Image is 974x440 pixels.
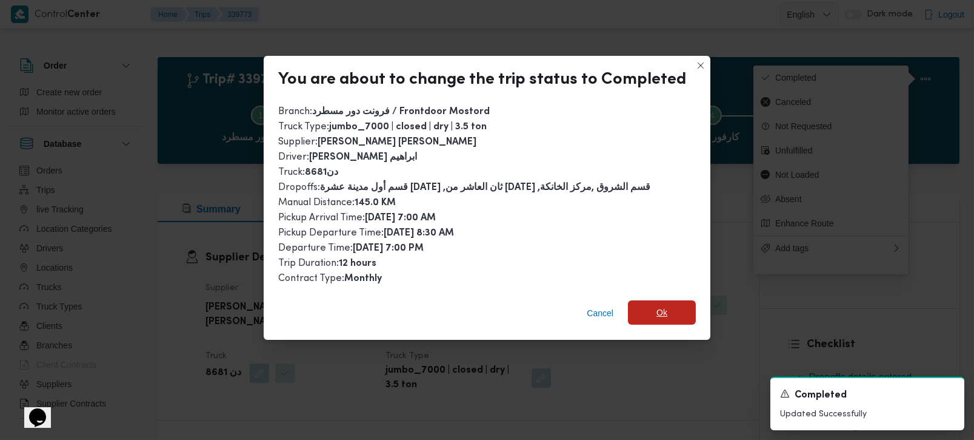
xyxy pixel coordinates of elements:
span: Dropoffs : [278,183,650,192]
span: Truck Type : [278,122,487,132]
b: [DATE] 7:00 AM [365,214,436,223]
span: Branch : [278,107,490,117]
span: Completed [795,388,847,403]
span: Driver : [278,152,417,162]
b: [DATE] 7:00 PM [353,244,424,253]
b: قسم أول مدينة عشرة [DATE] ,ثان العاشر من [DATE] ,قسم الشروق ,مركز الخانكة [320,183,650,192]
div: Notification [780,388,955,403]
b: دن8681 [305,168,338,177]
span: Trip Duration : [278,259,376,268]
span: Departure Time : [278,243,424,253]
button: Closes this modal window [693,58,708,73]
span: Pickup Arrival Time : [278,213,436,223]
span: Manual Distance : [278,198,396,208]
b: Monthly [344,274,382,283]
div: You are about to change the trip status to Completed [278,70,686,90]
b: 145.0 KM [355,198,396,208]
b: [DATE] 8:30 AM [384,229,454,238]
button: Cancel [582,301,618,325]
b: jumbo_7000 | closed | dry | 3.5 ton [329,123,487,132]
b: [PERSON_NAME] [PERSON_NAME] [318,138,476,147]
span: Truck : [278,168,338,177]
span: Supplier : [278,137,476,147]
span: Ok [656,305,667,320]
span: Pickup Departure Time : [278,228,454,238]
span: Contract Type : [278,274,382,283]
p: Updated Successfully [780,408,955,421]
b: فرونت دور مسطرد / Frontdoor Mostord [312,107,490,117]
b: [PERSON_NAME] ابراهيم [309,153,417,162]
button: Ok [628,300,696,325]
span: Cancel [587,306,613,320]
iframe: chat widget [12,391,51,428]
b: 12 hours [339,259,376,268]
